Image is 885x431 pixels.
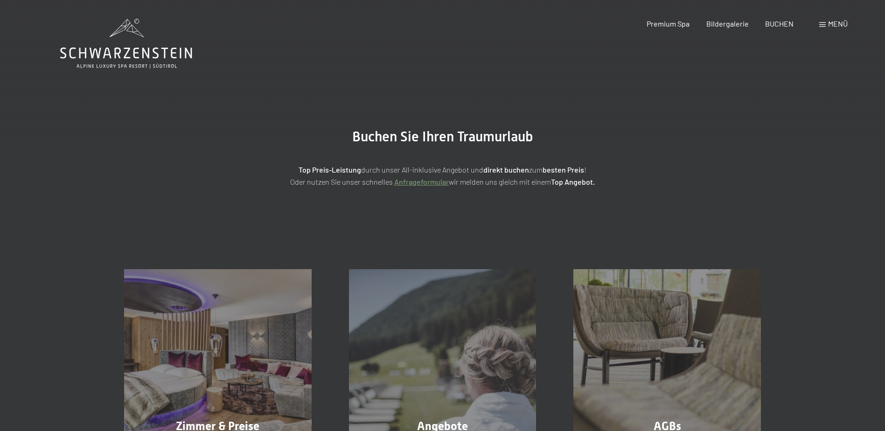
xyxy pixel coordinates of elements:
[543,165,584,174] strong: besten Preis
[765,19,794,28] a: BUCHEN
[394,177,449,186] a: Anfrageformular
[299,165,361,174] strong: Top Preis-Leistung
[483,165,529,174] strong: direkt buchen
[706,19,749,28] a: Bildergalerie
[551,177,595,186] strong: Top Angebot.
[209,164,676,188] p: durch unser All-inklusive Angebot und zum ! Oder nutzen Sie unser schnelles wir melden uns gleich...
[828,19,848,28] span: Menü
[352,128,533,145] span: Buchen Sie Ihren Traumurlaub
[647,19,690,28] a: Premium Spa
